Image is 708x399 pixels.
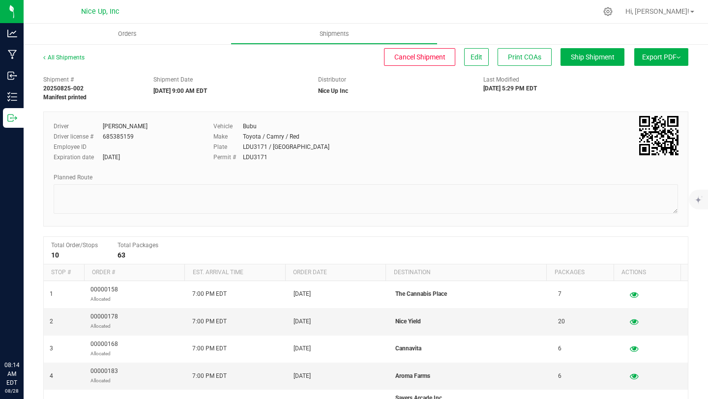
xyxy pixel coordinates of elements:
iframe: Resource center [10,320,39,350]
inline-svg: Manufacturing [7,50,17,59]
button: Ship Shipment [560,48,624,66]
div: [DATE] [103,153,120,162]
span: 20 [558,317,565,326]
span: Total Packages [118,242,158,249]
span: 00000178 [90,312,118,331]
span: 7 [558,289,561,299]
span: Total Order/Stops [51,242,98,249]
p: 08/28 [4,387,19,395]
span: [DATE] [294,371,311,381]
strong: Nice Up Inc [318,87,348,94]
inline-svg: Inbound [7,71,17,81]
p: Nice Yield [395,317,546,326]
label: Make [213,132,243,141]
span: Print COAs [508,53,541,61]
span: 7:00 PM EDT [192,344,227,353]
div: 685385159 [103,132,134,141]
span: Edit [471,53,482,61]
label: Driver [54,122,103,131]
p: The Cannabis Place [395,289,546,299]
label: Permit # [213,153,243,162]
img: Scan me! [639,116,678,155]
span: Ship Shipment [571,53,615,61]
inline-svg: Inventory [7,92,17,102]
strong: [DATE] 5:29 PM EDT [483,85,537,92]
p: Allocated [90,321,118,331]
inline-svg: Analytics [7,28,17,38]
button: Export PDF [634,48,688,66]
th: Actions [614,264,680,281]
span: 7:00 PM EDT [192,371,227,381]
span: Shipments [306,29,362,38]
inline-svg: Outbound [7,113,17,123]
p: Cannavita [395,344,546,353]
span: 7:00 PM EDT [192,317,227,326]
a: All Shipments [43,54,85,61]
div: Bubu [243,122,257,131]
p: 08:14 AM EDT [4,361,19,387]
p: Allocated [90,376,118,385]
span: 3 [50,344,53,353]
th: Packages [546,264,613,281]
span: Export PDF [642,53,680,61]
div: LDU3171 [243,153,267,162]
label: Employee ID [54,142,103,151]
div: Manage settings [602,7,614,16]
label: Last Modified [483,75,519,84]
a: Orders [24,24,231,44]
a: Shipments [231,24,438,44]
span: 6 [558,344,561,353]
span: 6 [558,371,561,381]
span: Nice Up, Inc [81,7,119,16]
p: Aroma Farms [395,371,546,381]
button: Cancel Shipment [384,48,455,66]
th: Destination [385,264,546,281]
span: Planned Route [54,174,92,181]
label: Driver license # [54,132,103,141]
label: Distributor [318,75,346,84]
span: Orders [105,29,150,38]
th: Stop # [44,264,84,281]
div: LDU3171 / [GEOGRAPHIC_DATA] [243,142,329,151]
th: Est. arrival time [184,264,285,281]
button: Edit [464,48,489,66]
span: 2 [50,317,53,326]
p: Allocated [90,294,118,304]
button: Print COAs [498,48,552,66]
strong: Manifest printed [43,94,87,101]
div: Toyota / Camry / Red [243,132,299,141]
span: Shipment # [43,75,139,84]
span: [DATE] [294,344,311,353]
strong: 20250825-002 [43,85,84,92]
span: 4 [50,371,53,381]
span: 00000168 [90,340,118,358]
strong: [DATE] 9:00 AM EDT [153,87,207,94]
label: Vehicle [213,122,243,131]
label: Shipment Date [153,75,193,84]
div: [PERSON_NAME] [103,122,147,131]
label: Plate [213,142,243,151]
th: Order date [285,264,385,281]
span: 7:00 PM EDT [192,289,227,299]
strong: 10 [51,251,59,259]
span: [DATE] [294,317,311,326]
label: Expiration date [54,153,103,162]
span: Cancel Shipment [394,53,445,61]
th: Order # [84,264,184,281]
span: 00000158 [90,285,118,304]
span: Hi, [PERSON_NAME]! [625,7,689,15]
qrcode: 20250825-002 [639,116,678,155]
p: Allocated [90,349,118,358]
strong: 63 [118,251,125,259]
span: 1 [50,289,53,299]
span: 00000183 [90,367,118,385]
span: [DATE] [294,289,311,299]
